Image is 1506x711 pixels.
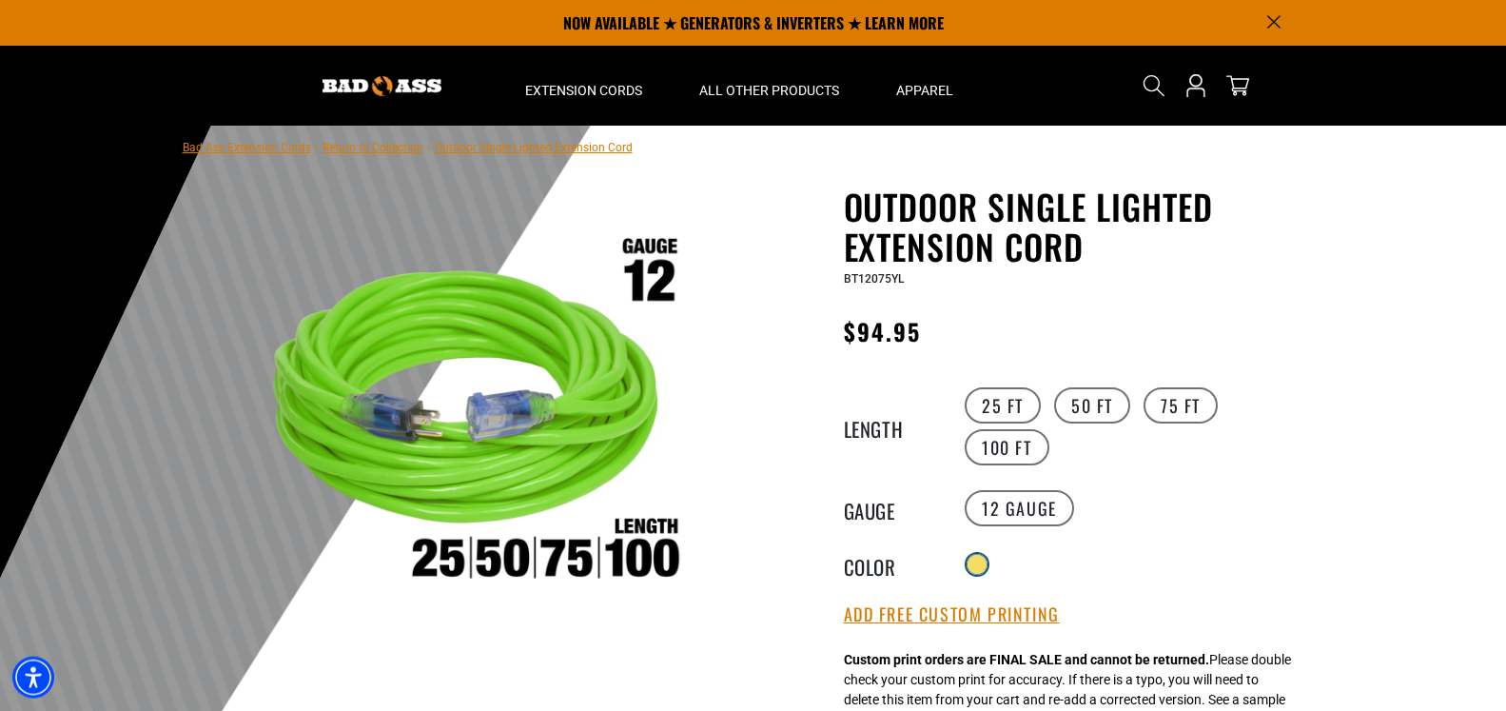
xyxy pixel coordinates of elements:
label: 25 FT [965,387,1041,424]
span: BT12075YL [844,272,904,286]
span: All Other Products [699,82,839,99]
legend: Color [844,552,939,577]
h1: Outdoor Single Lighted Extension Cord [844,187,1310,267]
summary: Apparel [868,46,982,126]
legend: Gauge [844,496,939,521]
span: Extension Cords [525,82,642,99]
summary: All Other Products [671,46,868,126]
span: › [315,141,319,154]
a: Return to Collection [323,141,423,154]
legend: Length [844,414,939,439]
img: Bad Ass Extension Cords [323,76,441,96]
label: 50 FT [1054,387,1130,424]
nav: breadcrumbs [183,135,633,158]
label: 75 FT [1144,387,1218,424]
a: cart [1222,74,1253,97]
span: $94.95 [844,314,921,348]
strong: Custom print orders are FINAL SALE and cannot be returned. [844,652,1209,667]
span: › [427,141,431,154]
a: Bad Ass Extension Cords [183,141,311,154]
label: 12 Gauge [965,490,1074,526]
div: Accessibility Menu [12,657,54,699]
label: 100 FT [965,429,1049,465]
span: Apparel [896,82,953,99]
a: Open this option [1181,46,1211,126]
summary: Search [1139,70,1169,101]
summary: Extension Cords [497,46,671,126]
span: Outdoor Single Lighted Extension Cord [435,141,633,154]
button: Add Free Custom Printing [844,604,1060,625]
